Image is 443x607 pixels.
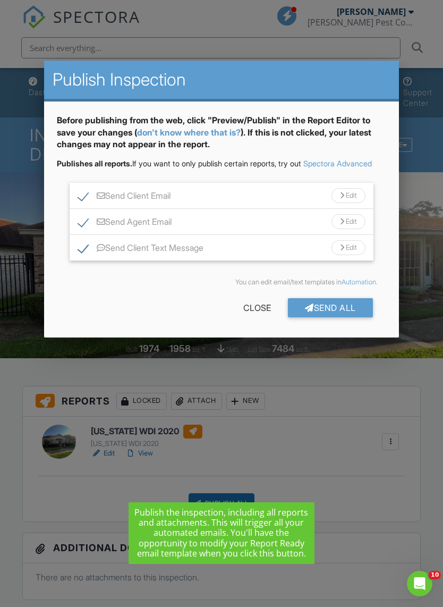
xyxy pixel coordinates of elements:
[57,159,132,168] strong: Publishes all reports.
[331,188,365,203] div: Edit
[429,571,441,579] span: 10
[65,278,377,286] div: You can edit email/text templates in .
[78,191,171,204] label: Send Client Email
[303,159,372,168] a: Spectora Advanced
[53,69,390,90] h2: Publish Inspection
[288,298,373,317] div: Send All
[407,571,432,596] iframe: Intercom live chat
[331,240,365,255] div: Edit
[226,298,288,317] div: Close
[78,217,172,230] label: Send Agent Email
[137,127,241,138] a: don't know where that is?
[78,243,203,256] label: Send Client Text Message
[331,214,365,229] div: Edit
[57,159,301,168] span: If you want to only publish certain reports, try out
[342,278,376,286] a: Automation
[57,114,386,158] div: Before publishing from the web, click "Preview/Publish" in the Report Editor to save your changes...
